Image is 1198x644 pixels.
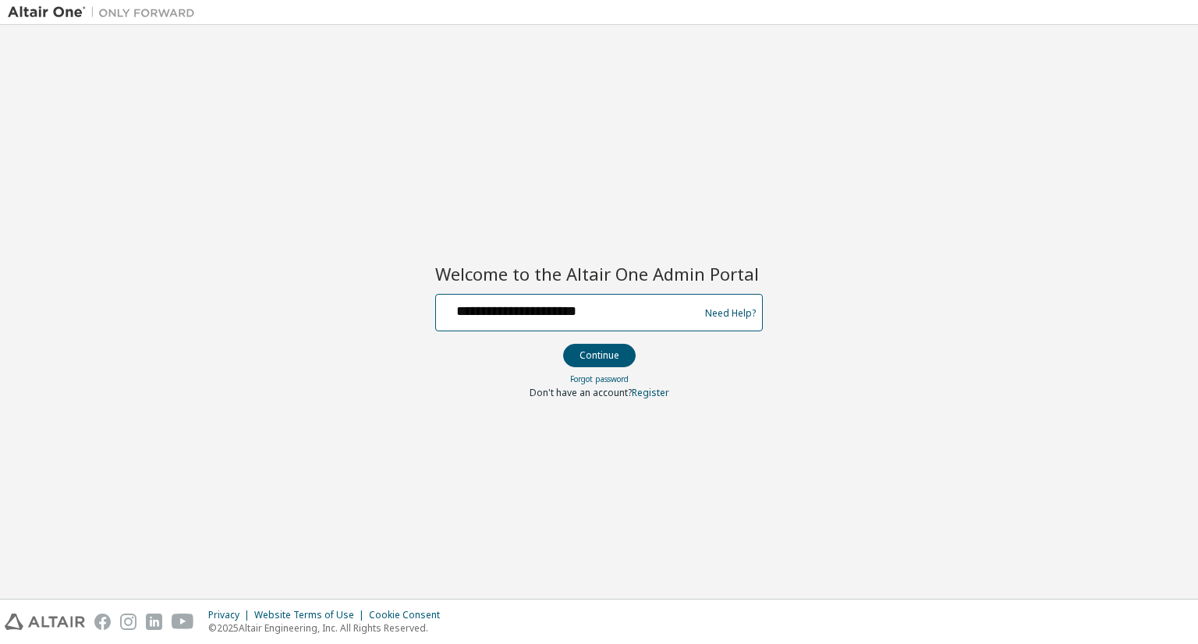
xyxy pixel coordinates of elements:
[563,344,636,367] button: Continue
[94,614,111,630] img: facebook.svg
[208,609,254,621] div: Privacy
[632,386,669,399] a: Register
[172,614,194,630] img: youtube.svg
[369,609,449,621] div: Cookie Consent
[435,263,763,285] h2: Welcome to the Altair One Admin Portal
[705,313,756,313] a: Need Help?
[570,373,629,384] a: Forgot password
[8,5,203,20] img: Altair One
[254,609,369,621] div: Website Terms of Use
[530,386,632,399] span: Don't have an account?
[208,621,449,635] p: © 2025 Altair Engineering, Inc. All Rights Reserved.
[146,614,162,630] img: linkedin.svg
[120,614,136,630] img: instagram.svg
[5,614,85,630] img: altair_logo.svg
